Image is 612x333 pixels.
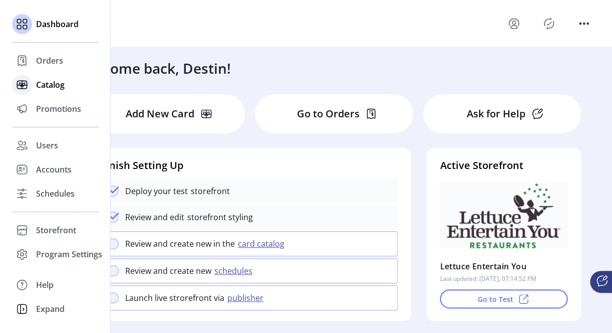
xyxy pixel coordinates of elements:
[440,289,567,308] button: Go to Test
[36,224,76,236] span: Storefront
[36,248,102,260] span: Program Settings
[36,55,63,67] span: Orders
[36,163,72,176] span: Accounts
[440,158,567,173] h4: Active Storefront
[440,274,536,283] p: Last updated: [DATE], 07:14:52 PM
[188,185,230,197] p: storefront
[125,265,211,277] p: Review and create new
[36,139,58,151] span: Users
[224,292,269,304] button: publisher
[235,238,290,250] button: card catalog
[184,211,253,223] p: storefront styling
[506,16,522,32] button: menu
[125,238,235,250] p: Review and create new in the
[36,79,65,91] span: Catalog
[125,292,224,304] p: Launch live strorefront via
[125,185,188,197] p: Deploy your test
[101,158,398,173] h4: Finish Setting Up
[78,58,231,79] h3: Welcome back, Destin!
[126,106,194,121] p: Add New Card
[541,16,557,32] button: Publisher Panel
[36,279,54,291] span: Help
[296,106,359,121] p: Go to Orders
[576,16,592,32] button: menu
[36,188,75,200] span: Schedules
[36,103,81,115] span: Promotions
[36,18,79,30] span: Dashboard
[440,258,526,274] p: Lettuce Entertain You
[211,265,258,277] button: schedules
[36,303,65,315] span: Expand
[467,106,525,121] p: Ask for Help
[125,211,184,223] p: Review and edit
